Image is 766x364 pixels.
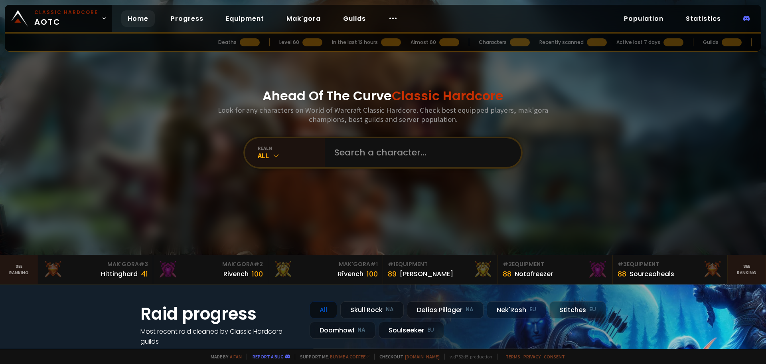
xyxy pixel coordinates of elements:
span: Classic Hardcore [392,87,503,105]
a: Consent [544,354,565,360]
span: # 1 [388,260,395,268]
a: Guilds [337,10,372,27]
small: Classic Hardcore [34,9,98,16]
h4: Most recent raid cleaned by Classic Hardcore guilds [140,326,300,346]
span: # 2 [254,260,263,268]
div: Characters [479,39,507,46]
a: #3Equipment88Sourceoheals [613,255,728,284]
a: Report a bug [253,354,284,360]
small: NA [386,306,394,314]
div: All [258,151,325,160]
small: NA [357,326,365,334]
small: EU [529,306,536,314]
div: [PERSON_NAME] [400,269,453,279]
span: # 1 [370,260,378,268]
div: 41 [141,269,148,279]
a: Classic HardcoreAOTC [5,5,112,32]
a: Buy me a coffee [330,354,369,360]
span: # 3 [139,260,148,268]
div: Equipment [503,260,608,269]
div: Recently scanned [539,39,584,46]
div: realm [258,145,325,151]
h1: Ahead Of The Curve [263,86,503,105]
span: # 2 [503,260,512,268]
div: Equipment [388,260,493,269]
a: Mak'Gora#3Hittinghard41 [38,255,153,284]
small: EU [589,306,596,314]
a: [DOMAIN_NAME] [405,354,440,360]
div: Mak'Gora [43,260,148,269]
div: Deaths [218,39,237,46]
div: 88 [618,269,626,279]
div: Rivench [223,269,249,279]
h3: Look for any characters on World of Warcraft Classic Hardcore. Check best equipped players, mak'g... [215,105,551,124]
div: Stitches [549,301,606,318]
span: v. d752d5 - production [444,354,492,360]
div: Active last 7 days [616,39,660,46]
a: Mak'gora [280,10,327,27]
a: Population [618,10,670,27]
a: a fan [230,354,242,360]
small: EU [427,326,434,334]
div: Doomhowl [310,322,375,339]
div: 89 [388,269,397,279]
div: Defias Pillager [407,301,484,318]
input: Search a character... [330,138,511,167]
a: Terms [505,354,520,360]
span: # 3 [618,260,627,268]
div: Sourceoheals [630,269,674,279]
div: Hittinghard [101,269,138,279]
span: AOTC [34,9,98,28]
a: Mak'Gora#1Rîvench100 [268,255,383,284]
a: Seeranking [728,255,766,284]
div: In the last 12 hours [332,39,378,46]
a: #1Equipment89[PERSON_NAME] [383,255,498,284]
a: Equipment [219,10,270,27]
div: Soulseeker [379,322,444,339]
div: 100 [252,269,263,279]
div: All [310,301,337,318]
a: Mak'Gora#2Rivench100 [153,255,268,284]
a: Home [121,10,155,27]
div: Mak'Gora [273,260,378,269]
a: Privacy [523,354,541,360]
div: 100 [367,269,378,279]
div: Notafreezer [515,269,553,279]
div: Skull Rock [340,301,404,318]
span: Support me, [295,354,369,360]
h1: Raid progress [140,301,300,326]
div: Rîvench [338,269,363,279]
span: Made by [206,354,242,360]
div: Nek'Rosh [487,301,546,318]
a: Progress [164,10,210,27]
div: 88 [503,269,511,279]
div: Mak'Gora [158,260,263,269]
div: Equipment [618,260,723,269]
a: See all progress [140,347,192,356]
a: #2Equipment88Notafreezer [498,255,613,284]
div: Guilds [703,39,719,46]
div: Level 60 [279,39,299,46]
span: Checkout [374,354,440,360]
small: NA [466,306,474,314]
a: Statistics [679,10,727,27]
div: Almost 60 [411,39,436,46]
